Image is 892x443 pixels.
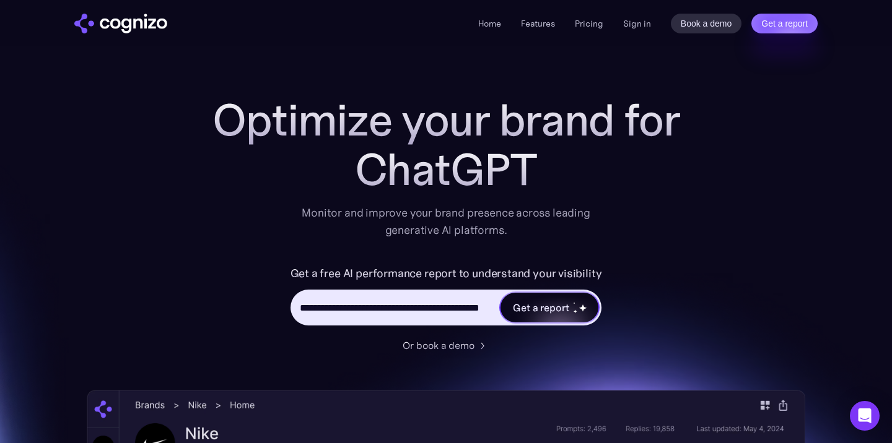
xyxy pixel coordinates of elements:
div: Or book a demo [403,338,474,353]
img: star [573,309,577,314]
div: Open Intercom Messenger [850,401,880,431]
img: cognizo logo [74,14,167,33]
a: Get a reportstarstarstar [499,291,600,324]
a: Sign in [623,16,651,31]
a: Get a report [751,14,818,33]
img: star [573,302,575,304]
a: Features [521,18,555,29]
div: Get a report [513,300,569,315]
h1: Optimize your brand for [198,95,694,145]
a: Home [478,18,501,29]
div: Monitor and improve your brand presence across leading generative AI platforms. [294,204,598,239]
label: Get a free AI performance report to understand your visibility [291,264,602,283]
img: star [579,304,587,312]
div: ChatGPT [198,145,694,194]
a: Book a demo [671,14,742,33]
a: Pricing [575,18,603,29]
form: Hero URL Input Form [291,264,602,332]
a: Or book a demo [403,338,489,353]
a: home [74,14,167,33]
